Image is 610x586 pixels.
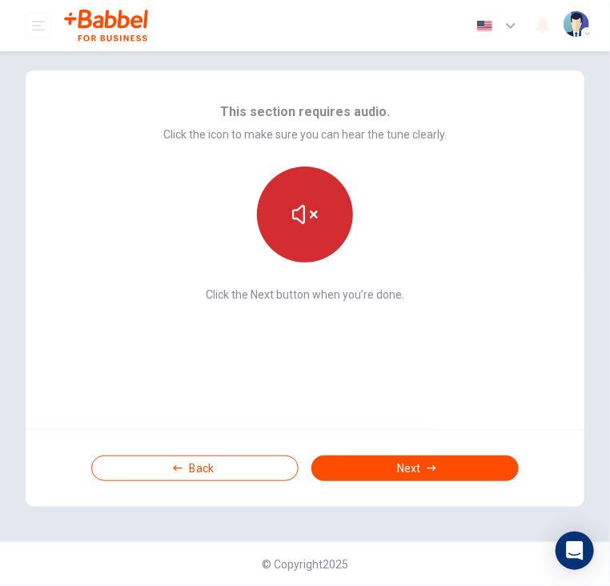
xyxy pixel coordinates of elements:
[220,102,390,122] span: This section requires audio.
[311,456,519,481] button: Next
[564,11,589,37] img: Profile picture
[163,288,447,301] span: Click the Next button when you’re done.
[163,128,447,141] span: Click the icon to make sure you can hear the tune clearly.
[26,13,51,38] button: open mobile menu
[475,20,495,32] img: en
[556,532,594,570] div: Open Intercom Messenger
[91,456,299,481] button: Back
[64,10,148,42] img: Babbel logo
[262,558,348,571] span: © Copyright 2025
